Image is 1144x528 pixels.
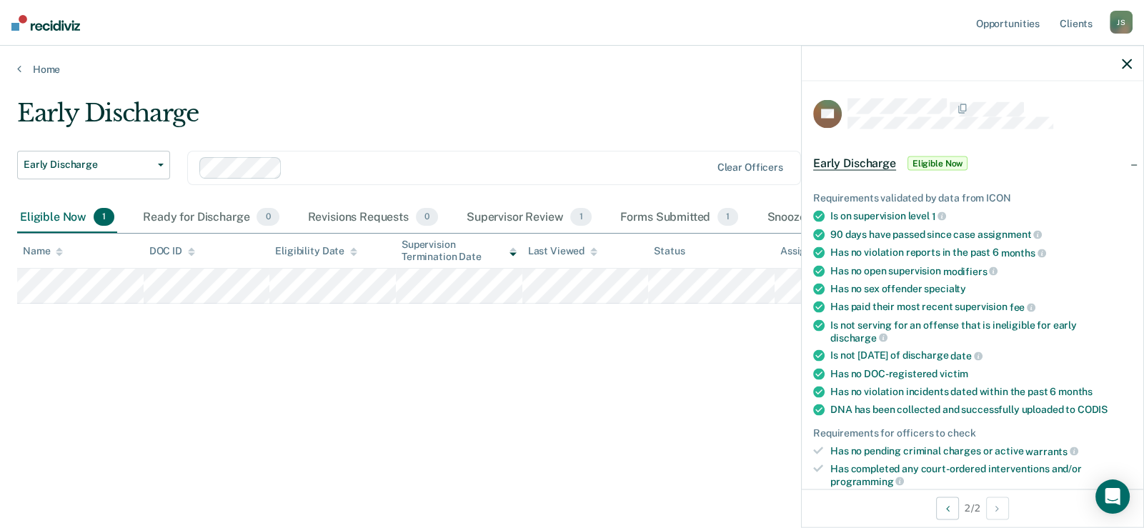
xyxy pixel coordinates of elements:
[802,141,1143,186] div: Early DischargeEligible Now
[940,367,968,379] span: victim
[986,497,1009,519] button: Next Opportunity
[617,202,742,234] div: Forms Submitted
[802,489,1143,527] div: 2 / 2
[830,385,1132,397] div: Has no violation incidents dated within the past 6
[275,245,357,257] div: Eligibility Date
[402,239,517,263] div: Supervision Termination Date
[943,265,998,277] span: modifiers
[1025,445,1078,457] span: warrants
[1001,246,1046,258] span: months
[813,192,1132,204] div: Requirements validated by data from ICON
[830,246,1132,259] div: Has no violation reports in the past 6
[1110,11,1133,34] div: J S
[830,475,904,487] span: programming
[924,283,966,294] span: specialty
[654,245,685,257] div: Status
[17,99,875,139] div: Early Discharge
[464,202,595,234] div: Supervisor Review
[11,15,80,31] img: Recidiviz
[305,202,441,234] div: Revisions Requests
[830,228,1132,241] div: 90 days have passed since case
[813,427,1132,439] div: Requirements for officers to check
[830,444,1132,457] div: Has no pending criminal charges or active
[1095,479,1130,514] div: Open Intercom Messenger
[17,202,117,234] div: Eligible Now
[24,159,152,171] span: Early Discharge
[950,350,982,362] span: date
[149,245,195,257] div: DOC ID
[1058,385,1093,397] span: months
[17,63,1127,76] a: Home
[717,161,783,174] div: Clear officers
[813,156,896,171] span: Early Discharge
[764,202,848,234] div: Snoozed
[94,208,114,226] span: 1
[978,229,1042,240] span: assignment
[528,245,597,257] div: Last Viewed
[830,209,1132,222] div: Is on supervision level
[830,463,1132,487] div: Has completed any court-ordered interventions and/or
[830,332,887,343] span: discharge
[23,245,63,257] div: Name
[830,264,1132,277] div: Has no open supervision
[830,319,1132,343] div: Is not serving for an offense that is ineligible for early
[830,301,1132,314] div: Has paid their most recent supervision
[830,283,1132,295] div: Has no sex offender
[936,497,959,519] button: Previous Opportunity
[416,208,438,226] span: 0
[932,210,947,221] span: 1
[907,156,968,171] span: Eligible Now
[140,202,282,234] div: Ready for Discharge
[570,208,591,226] span: 1
[717,208,738,226] span: 1
[830,367,1132,379] div: Has no DOC-registered
[1010,302,1035,313] span: fee
[780,245,847,257] div: Assigned to
[830,349,1132,362] div: Is not [DATE] of discharge
[1078,403,1108,414] span: CODIS
[257,208,279,226] span: 0
[830,403,1132,415] div: DNA has been collected and successfully uploaded to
